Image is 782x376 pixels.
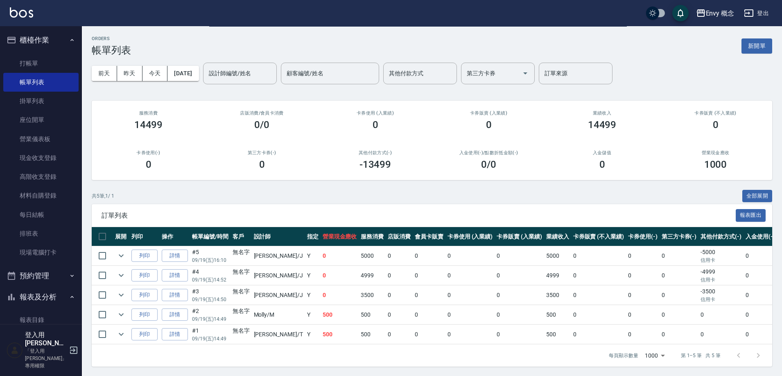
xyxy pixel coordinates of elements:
th: 設計師 [252,227,305,246]
a: 座位開單 [3,110,79,129]
img: Logo [10,7,33,18]
td: Y [305,305,321,324]
th: 店販消費 [386,227,413,246]
p: 共 5 筆, 1 / 1 [92,192,114,200]
button: [DATE] [167,66,199,81]
td: 500 [544,325,571,344]
p: 每頁顯示數量 [609,352,638,359]
button: 今天 [142,66,168,81]
button: Envy 概念 [693,5,738,22]
h3: 0 [373,119,378,131]
td: 0 [495,266,544,285]
td: 0 [445,286,495,305]
td: #5 [190,246,231,266]
td: 500 [359,305,386,324]
td: 0 [626,325,660,344]
td: #4 [190,266,231,285]
p: 信用卡 [701,276,741,284]
td: 3500 [544,286,571,305]
a: 詳情 [162,328,188,341]
td: 0 [660,266,699,285]
div: 無名字 [233,248,250,257]
td: Molly /M [252,305,305,324]
a: 營業儀表板 [3,130,79,149]
th: 卡券使用 (入業績) [445,227,495,246]
button: save [672,5,689,21]
p: 09/19 (五) 14:49 [192,315,228,323]
th: 操作 [160,227,190,246]
a: 詳情 [162,269,188,282]
td: [PERSON_NAME] /T [252,325,305,344]
button: 登出 [741,6,772,21]
h3: 0/0 [254,119,269,131]
td: 0 [413,305,445,324]
a: 現金收支登錄 [3,149,79,167]
th: 入金使用(-) [744,227,777,246]
th: 業績收入 [544,227,571,246]
td: 500 [321,325,359,344]
td: Y [305,325,321,344]
a: 打帳單 [3,54,79,73]
td: 0 [495,286,544,305]
th: 卡券販賣 (入業績) [495,227,544,246]
h2: 卡券使用(-) [102,150,195,155]
td: #2 [190,305,231,324]
a: 詳情 [162,308,188,321]
h2: 店販消費 /會員卡消費 [215,110,309,116]
h3: 1000 [704,159,727,170]
button: 報表及分析 [3,286,79,308]
button: 列印 [131,289,158,302]
p: 09/19 (五) 14:49 [192,335,228,342]
td: [PERSON_NAME] /J [252,246,305,266]
td: 0 [321,246,359,266]
h2: 第三方卡券(-) [215,150,309,155]
h2: 業績收入 [555,110,649,116]
h2: 卡券販賣 (不入業績) [669,110,762,116]
td: 0 [386,325,413,344]
td: 0 [386,305,413,324]
a: 帳單列表 [3,73,79,92]
a: 高階收支登錄 [3,167,79,186]
h5: 登入用[PERSON_NAME] [25,331,67,347]
td: 0 [571,286,626,305]
td: 0 [571,305,626,324]
td: 0 [571,325,626,344]
h2: 入金儲值 [555,150,649,155]
button: 列印 [131,328,158,341]
button: Open [519,67,532,80]
p: 09/19 (五) 14:52 [192,276,228,284]
td: -3500 [698,286,744,305]
h3: 0 [486,119,492,131]
a: 報表匯出 [736,211,766,219]
th: 會員卡販賣 [413,227,445,246]
th: 展開 [113,227,129,246]
a: 新開單 [741,42,772,50]
h3: -13499 [359,159,391,170]
h2: 營業現金應收 [669,150,762,155]
a: 材料自購登錄 [3,186,79,205]
td: #3 [190,286,231,305]
button: 列印 [131,250,158,262]
a: 詳情 [162,289,188,302]
div: 無名字 [233,287,250,296]
td: [PERSON_NAME] /J [252,286,305,305]
td: 500 [321,305,359,324]
td: 0 [744,305,777,324]
h3: 0 [259,159,265,170]
td: 0 [744,266,777,285]
p: 09/19 (五) 14:50 [192,296,228,303]
h2: 卡券使用 (入業績) [328,110,422,116]
a: 每日結帳 [3,205,79,224]
h2: 卡券販賣 (入業績) [442,110,536,116]
p: 信用卡 [701,296,741,303]
a: 詳情 [162,250,188,262]
td: 0 [626,266,660,285]
td: 0 [660,325,699,344]
td: 0 [744,325,777,344]
td: #1 [190,325,231,344]
td: 0 [413,266,445,285]
a: 排班表 [3,224,79,243]
td: 0 [495,305,544,324]
td: 4999 [359,266,386,285]
button: 全部展開 [742,190,773,203]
